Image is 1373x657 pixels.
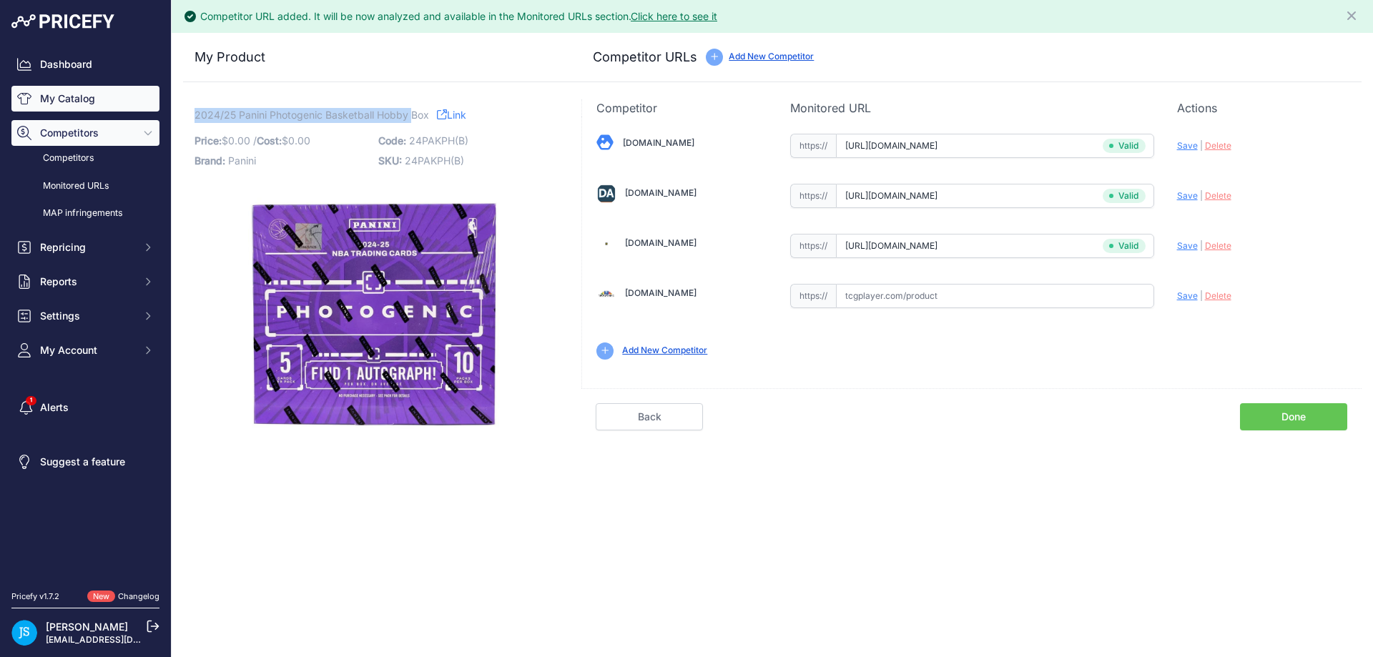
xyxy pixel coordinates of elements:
[11,303,159,329] button: Settings
[1200,240,1203,251] span: |
[1200,140,1203,151] span: |
[409,134,468,147] span: 24PAKPH(B)
[40,275,134,289] span: Reports
[40,240,134,255] span: Repricing
[631,10,717,22] a: Click here to see it
[1205,190,1231,201] span: Delete
[288,134,310,147] span: 0.00
[622,345,707,355] a: Add New Competitor
[790,134,836,158] span: https://
[40,343,134,357] span: My Account
[836,134,1154,158] input: blowoutcards.com/product
[195,154,225,167] span: Brand:
[11,14,114,29] img: Pricefy Logo
[1200,290,1203,301] span: |
[437,106,466,124] a: Link
[623,137,694,148] a: [DOMAIN_NAME]
[596,99,767,117] p: Competitor
[790,184,836,208] span: https://
[46,634,195,645] a: [EMAIL_ADDRESS][DOMAIN_NAME]
[195,47,553,67] h3: My Product
[1344,6,1362,23] button: Close
[1177,240,1198,251] span: Save
[118,591,159,601] a: Changelog
[836,284,1154,308] input: tcgplayer.com/product
[1177,140,1198,151] span: Save
[596,403,703,430] a: Back
[790,99,1154,117] p: Monitored URL
[1177,190,1198,201] span: Save
[1200,190,1203,201] span: |
[729,51,814,61] a: Add New Competitor
[200,9,717,24] div: Competitor URL added. It will be now analyzed and available in the Monitored URLs section.
[195,106,429,124] span: 2024/25 Panini Photogenic Basketball Hobby Box
[11,234,159,260] button: Repricing
[1177,99,1347,117] p: Actions
[405,154,464,167] span: 24PAKPH(B)
[40,309,134,323] span: Settings
[378,134,406,147] span: Code:
[11,86,159,112] a: My Catalog
[836,234,1154,258] input: steelcitycollectibles.com/product
[790,234,836,258] span: https://
[11,591,59,603] div: Pricefy v1.7.2
[378,154,402,167] span: SKU:
[40,126,134,140] span: Competitors
[1177,290,1198,301] span: Save
[195,131,370,151] p: $
[11,201,159,226] a: MAP infringements
[11,449,159,475] a: Suggest a feature
[1205,140,1231,151] span: Delete
[593,47,697,67] h3: Competitor URLs
[257,134,282,147] span: Cost:
[195,134,222,147] span: Price:
[11,146,159,171] a: Competitors
[11,337,159,363] button: My Account
[46,621,128,633] a: [PERSON_NAME]
[625,187,697,198] a: [DOMAIN_NAME]
[228,154,256,167] span: Panini
[11,51,159,573] nav: Sidebar
[1205,290,1231,301] span: Delete
[11,269,159,295] button: Reports
[11,174,159,199] a: Monitored URLs
[1205,240,1231,251] span: Delete
[625,237,697,248] a: [DOMAIN_NAME]
[11,51,159,77] a: Dashboard
[253,134,310,147] span: / $
[1240,403,1347,430] a: Done
[87,591,115,603] span: New
[11,120,159,146] button: Competitors
[836,184,1154,208] input: dacardworld.com/product
[790,284,836,308] span: https://
[625,287,697,298] a: [DOMAIN_NAME]
[228,134,250,147] span: 0.00
[11,395,159,420] a: Alerts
